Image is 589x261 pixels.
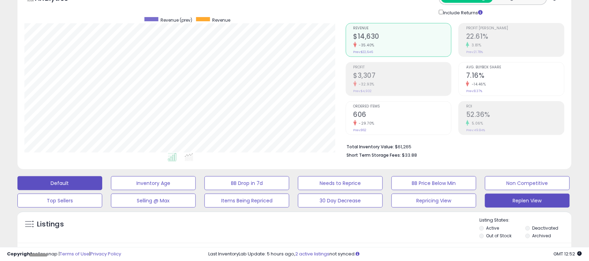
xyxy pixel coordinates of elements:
[347,142,560,150] li: $61,265
[402,152,417,158] span: $33.88
[466,89,482,93] small: Prev: 8.37%
[532,233,551,239] label: Archived
[111,194,196,208] button: Selling @ Max
[353,32,452,42] h2: $14,630
[357,82,375,87] small: -32.93%
[37,219,64,229] h5: Listings
[392,176,476,190] button: BB Price Below Min
[347,144,394,150] b: Total Inventory Value:
[479,217,572,224] p: Listing States:
[466,32,564,42] h2: 22.61%
[469,43,482,48] small: 3.81%
[353,105,452,109] span: Ordered Items
[90,251,121,257] a: Privacy Policy
[434,8,491,16] div: Include Returns
[466,128,485,132] small: Prev: 49.84%
[532,225,559,231] label: Deactivated
[486,225,499,231] label: Active
[554,251,582,257] span: 2025-09-15 12:52 GMT
[357,121,375,126] small: -29.70%
[353,27,452,30] span: Revenue
[353,89,372,93] small: Prev: $4,932
[466,66,564,69] span: Avg. Buybox Share
[298,176,383,190] button: Needs to Reprice
[204,194,289,208] button: Items Being Repriced
[213,17,231,23] span: Revenue
[347,152,401,158] b: Short Term Storage Fees:
[7,251,32,257] strong: Copyright
[208,251,582,258] div: Last InventoryLab Update: 5 hours ago, not synced.
[298,194,383,208] button: 30 Day Decrease
[466,105,564,109] span: ROI
[17,194,102,208] button: Top Sellers
[466,27,564,30] span: Profit [PERSON_NAME]
[111,176,196,190] button: Inventory Age
[204,176,289,190] button: BB Drop in 7d
[466,50,483,54] small: Prev: 21.78%
[296,251,330,257] a: 2 active listings
[466,72,564,81] h2: 7.16%
[353,50,373,54] small: Prev: $22,646
[392,194,476,208] button: Repricing View
[485,176,570,190] button: Non Competitive
[353,66,452,69] span: Profit
[17,176,102,190] button: Default
[353,128,367,132] small: Prev: 862
[353,111,452,120] h2: 606
[7,251,121,258] div: seller snap | |
[353,72,452,81] h2: $3,307
[485,194,570,208] button: Replen View
[469,82,486,87] small: -14.46%
[161,17,193,23] span: Revenue (prev)
[486,233,512,239] label: Out of Stock
[357,43,375,48] small: -35.40%
[469,121,483,126] small: 5.06%
[466,111,564,120] h2: 52.36%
